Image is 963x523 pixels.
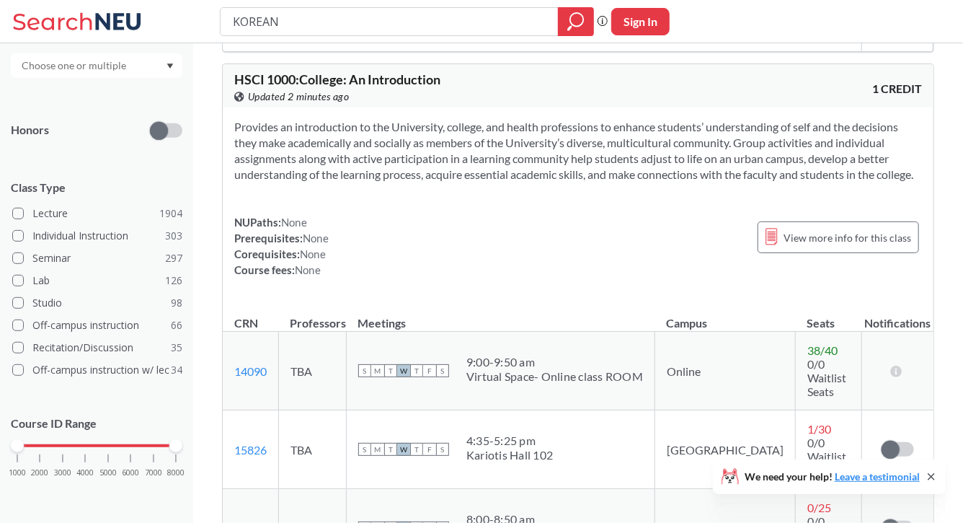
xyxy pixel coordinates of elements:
[281,216,307,229] span: None
[466,355,643,369] div: 9:00 - 9:50 am
[807,422,831,436] span: 1 / 30
[384,364,397,377] span: T
[11,416,182,432] p: Course ID Range
[12,338,182,357] label: Recitation/Discussion
[347,301,655,332] th: Meetings
[835,470,920,483] a: Leave a testimonial
[12,204,182,223] label: Lecture
[234,315,258,331] div: CRN
[171,317,182,333] span: 66
[234,71,440,87] span: HSCI 1000 : College: An Introduction
[466,434,553,448] div: 4:35 - 5:25 pm
[248,89,350,105] span: Updated 2 minutes ago
[279,301,347,332] th: Professors
[54,469,71,477] span: 3000
[165,273,182,289] span: 126
[436,443,449,456] span: S
[31,469,48,477] span: 2000
[466,448,553,462] div: Kariotis Hall 102
[234,214,329,278] div: NUPaths: Prerequisites: Corequisites: Course fees:
[371,364,384,377] span: M
[171,340,182,356] span: 35
[167,469,185,477] span: 8000
[558,7,594,36] div: magnifying glass
[99,469,117,477] span: 5000
[807,501,831,514] span: 0 / 25
[371,443,384,456] span: M
[303,232,329,245] span: None
[145,469,162,477] span: 7000
[655,301,796,332] th: Campus
[300,247,326,260] span: None
[807,343,838,357] span: 38 / 40
[9,469,26,477] span: 1000
[567,12,585,32] svg: magnifying glass
[171,362,182,378] span: 34
[167,63,174,69] svg: Dropdown arrow
[807,436,846,477] span: 0/0 Waitlist Seats
[11,53,182,78] div: Dropdown arrow
[12,249,182,268] label: Seminar
[872,81,922,97] span: 1 CREDIT
[11,122,49,139] p: Honors
[279,410,347,489] td: TBA
[165,228,182,244] span: 303
[14,57,136,74] input: Choose one or multiple
[436,364,449,377] span: S
[234,443,267,457] a: 15826
[410,443,423,456] span: T
[655,410,796,489] td: [GEOGRAPHIC_DATA]
[171,295,182,311] span: 98
[655,332,796,410] td: Online
[796,301,862,332] th: Seats
[159,206,182,221] span: 1904
[466,369,643,384] div: Virtual Space- Online class ROOM
[279,332,347,410] td: TBA
[234,364,267,378] a: 14090
[807,357,846,398] span: 0/0 Waitlist Seats
[384,443,397,456] span: T
[12,316,182,335] label: Off-campus instruction
[295,263,321,276] span: None
[611,8,670,35] button: Sign In
[397,443,410,456] span: W
[358,364,371,377] span: S
[410,364,423,377] span: T
[397,364,410,377] span: W
[122,469,139,477] span: 6000
[358,443,371,456] span: S
[12,361,182,379] label: Off-campus instruction w/ lec
[234,119,922,183] section: Provides an introduction to the University, college, and health professions to enhance students’ ...
[423,443,436,456] span: F
[862,301,933,332] th: Notifications
[12,271,182,290] label: Lab
[231,9,548,34] input: Class, professor, course number, "phrase"
[76,469,94,477] span: 4000
[423,364,436,377] span: F
[745,472,920,482] span: We need your help!
[784,229,911,247] span: View more info for this class
[11,180,182,195] span: Class Type
[12,227,182,245] label: Individual Instruction
[12,294,182,312] label: Studio
[165,250,182,266] span: 297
